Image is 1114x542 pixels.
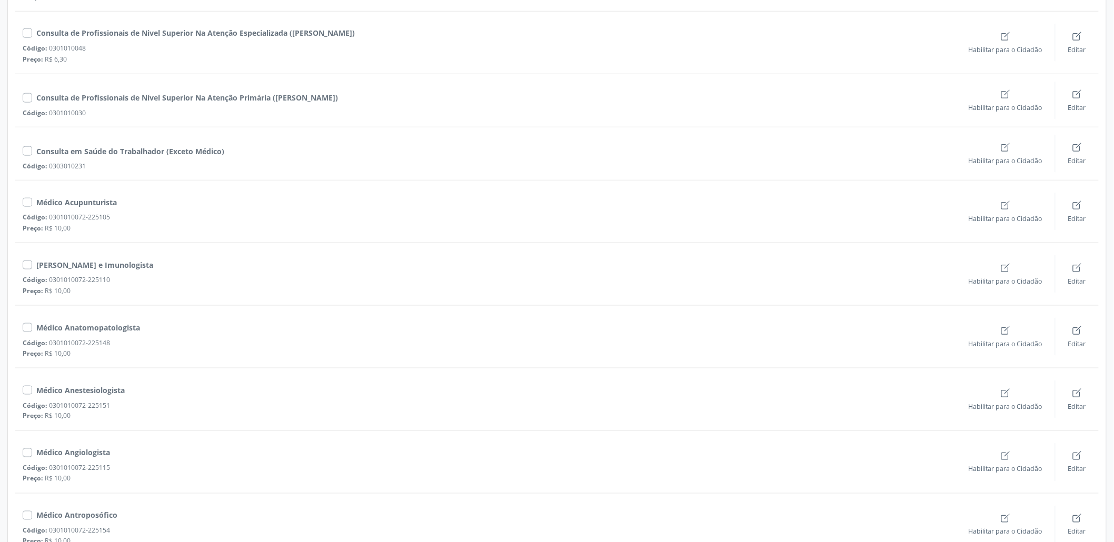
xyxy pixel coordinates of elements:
[1068,465,1086,474] span: Editar
[23,44,956,53] div: 0301010048
[45,55,67,64] span: R$ 6,30
[1068,339,1086,348] span: Editar
[969,45,1042,54] span: Habilitar para o Cidadão
[969,339,1042,348] span: Habilitar para o Cidadão
[969,465,1042,474] span: Habilitar para o Cidadão
[23,286,43,295] span: Preço:
[1072,388,1082,398] ion-icon: create outline
[23,474,43,483] span: Preço:
[45,286,71,295] span: R$ 10,00
[23,44,47,53] span: Código:
[45,224,71,233] span: R$ 10,00
[23,213,47,222] span: Código:
[1072,200,1082,210] ion-icon: create outline
[1072,450,1082,461] ion-icon: create outline
[1000,450,1011,461] ion-icon: create outline
[1068,527,1086,536] span: Editar
[23,349,43,358] span: Preço:
[1068,45,1086,54] span: Editar
[1000,89,1011,99] ion-icon: create outline
[45,349,71,358] span: R$ 10,00
[1000,142,1011,153] ion-icon: create outline
[36,92,338,103] div: Consulta de Profissionais de Nível Superior Na Atenção Primária (Exceto Médico)
[23,162,47,170] span: Código:
[1072,263,1082,273] ion-icon: create outline
[969,214,1042,223] span: Habilitar para o Cidadão
[45,474,71,483] span: R$ 10,00
[23,401,47,410] span: Código:
[23,108,956,117] div: 0301010030
[1068,156,1086,165] span: Editar
[1000,513,1011,524] ion-icon: create outline
[23,338,47,347] span: Código:
[1072,325,1082,336] ion-icon: create outline
[36,447,110,458] div: Médico Angiologista
[1000,31,1011,42] ion-icon: create outline
[36,322,140,333] div: Médico Anatomopatologista
[36,510,117,521] div: Médico Antroposófico
[1000,263,1011,273] ion-icon: create outline
[23,275,956,284] div: 0301010072-225110
[969,103,1042,112] span: Habilitar para o Cidadão
[23,275,47,284] span: Código:
[1000,388,1011,398] ion-icon: create outline
[969,527,1042,536] span: Habilitar para o Cidadão
[23,108,47,117] span: Código:
[23,162,956,170] div: 0303010231
[1068,103,1086,112] span: Editar
[1072,89,1082,99] ion-icon: create outline
[969,277,1042,286] span: Habilitar para o Cidadão
[1072,513,1082,524] ion-icon: create outline
[969,402,1042,411] span: Habilitar para o Cidadão
[1068,214,1086,223] span: Editar
[1000,325,1011,336] ion-icon: create outline
[36,27,355,38] div: Consulta de Profissionais de Nivel Superior Na Atenção Especializada (Exceto Médico)
[36,197,117,208] div: Médico Acupunturista
[1068,277,1086,286] span: Editar
[45,411,71,420] span: R$ 10,00
[1072,31,1082,42] ion-icon: create outline
[1000,200,1011,210] ion-icon: create outline
[23,526,956,535] div: 0301010072-225154
[23,401,956,410] div: 0301010072-225151
[969,156,1042,165] span: Habilitar para o Cidadão
[23,224,43,233] span: Preço:
[36,385,125,396] div: Médico Anestesiologista
[36,146,224,157] div: Consulta em Saúde do Trabalhador (Exceto Médico)
[23,411,43,420] span: Preço:
[23,55,43,64] span: Preço:
[1068,402,1086,411] span: Editar
[23,213,956,222] div: 0301010072-225105
[23,338,956,347] div: 0301010072-225148
[23,464,47,473] span: Código:
[23,464,956,473] div: 0301010072-225115
[36,259,153,270] div: Médico Alergista e Imunologista
[1072,142,1082,153] ion-icon: create outline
